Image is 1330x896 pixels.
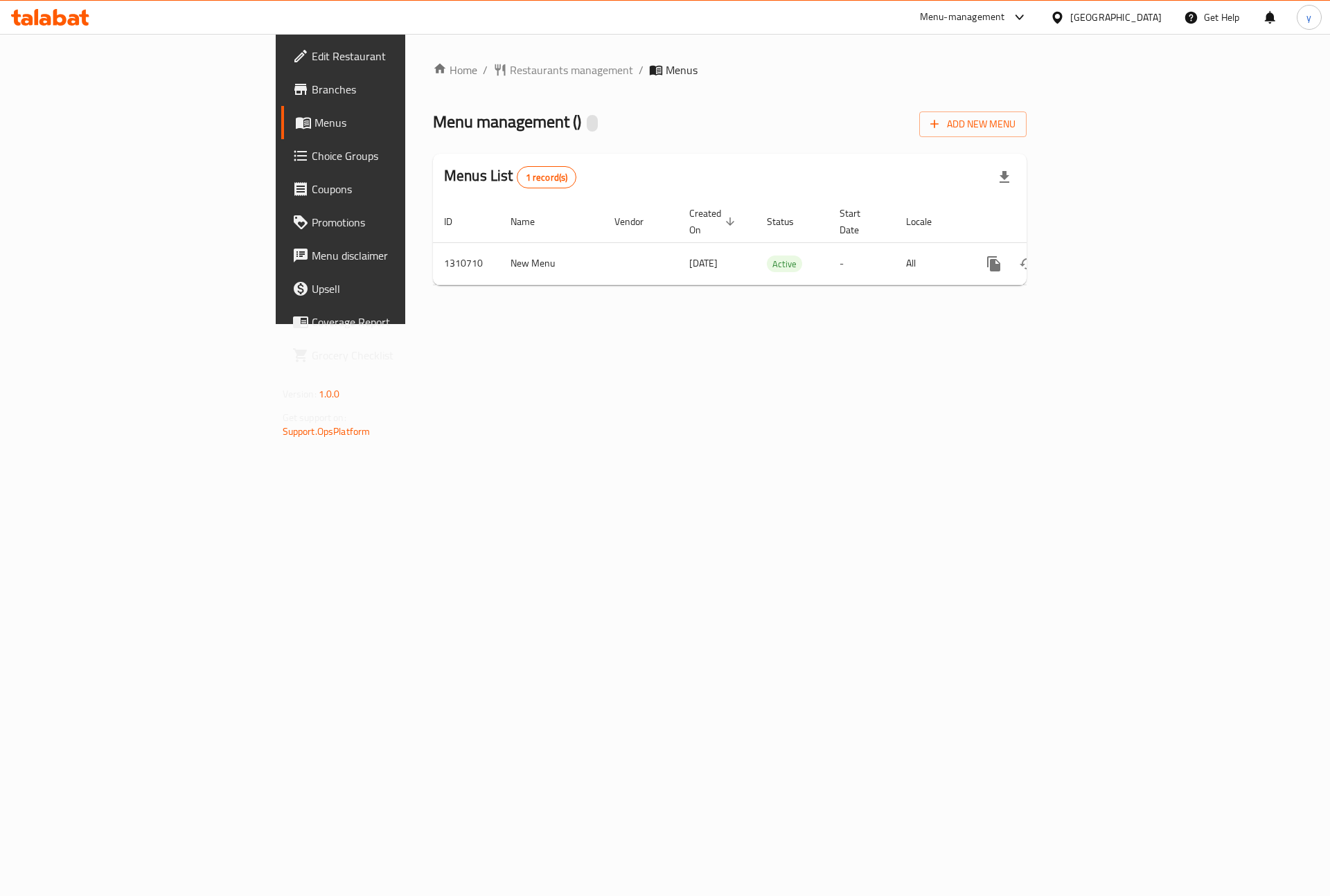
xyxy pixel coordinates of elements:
[966,201,1121,243] th: Actions
[689,205,739,238] span: Created On
[281,106,498,139] a: Menus
[312,147,487,164] span: Choice Groups
[312,81,487,98] span: Branches
[510,62,633,78] span: Restaurants management
[433,62,1027,78] nav: breadcrumb
[919,111,1027,137] button: Add New Menu
[444,165,576,188] h2: Menus List
[312,347,487,364] span: Grocery Checklist
[281,139,498,172] a: Choice Groups
[767,256,802,272] div: Active
[312,214,487,231] span: Promotions
[312,181,487,197] span: Coupons
[281,39,498,73] a: Edit Restaurant
[281,172,498,206] a: Coupons
[281,305,498,339] a: Coverage Report
[433,106,581,137] span: Menu management ( )
[517,171,576,184] span: 1 record(s)
[444,213,470,230] span: ID
[281,239,498,272] a: Menu disclaimer
[281,272,498,305] a: Upsell
[767,256,802,272] span: Active
[493,62,633,78] a: Restaurants management
[639,62,644,78] li: /
[319,385,340,403] span: 1.0.0
[930,116,1016,133] span: Add New Menu
[281,73,498,106] a: Branches
[433,201,1121,285] table: enhanced table
[1306,10,1311,25] span: y
[499,242,603,285] td: New Menu
[840,205,878,238] span: Start Date
[312,48,487,64] span: Edit Restaurant
[511,213,553,230] span: Name
[689,254,718,272] span: [DATE]
[666,62,698,78] span: Menus
[283,409,346,427] span: Get support on:
[283,422,371,440] a: Support.OpsPlatform
[517,166,577,188] div: Total records count
[1011,247,1044,280] button: Change Status
[895,242,966,285] td: All
[767,213,812,230] span: Status
[281,206,498,239] a: Promotions
[312,280,487,297] span: Upsell
[312,314,487,330] span: Coverage Report
[314,114,487,131] span: Menus
[312,247,487,264] span: Menu disclaimer
[977,247,1011,280] button: more
[283,385,317,403] span: Version:
[906,213,950,230] span: Locale
[828,242,895,285] td: -
[614,213,662,230] span: Vendor
[920,9,1005,26] div: Menu-management
[988,161,1021,194] div: Export file
[1070,10,1162,25] div: [GEOGRAPHIC_DATA]
[281,339,498,372] a: Grocery Checklist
